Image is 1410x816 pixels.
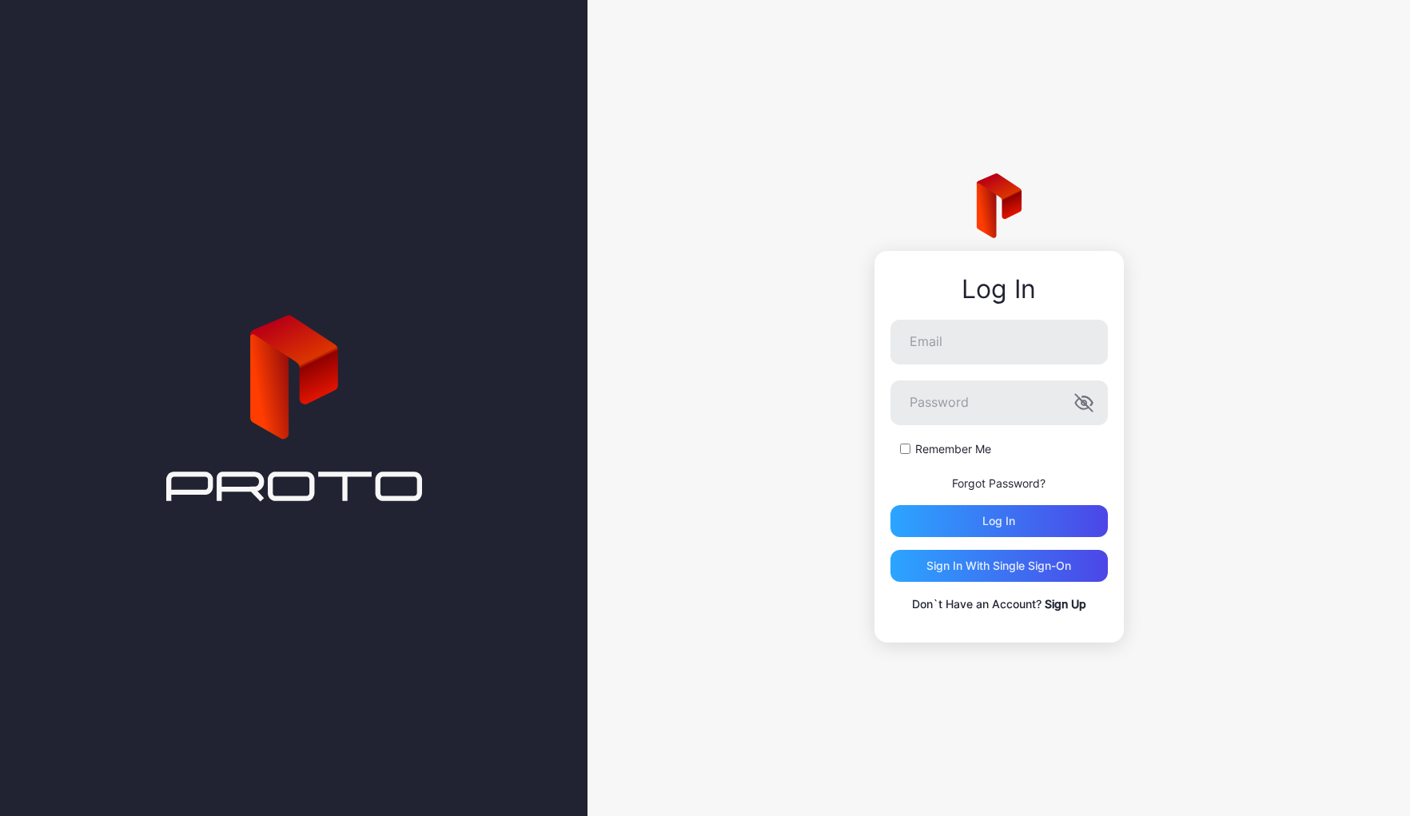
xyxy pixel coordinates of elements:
[890,275,1108,304] div: Log In
[890,380,1108,425] input: Password
[890,320,1108,364] input: Email
[982,515,1015,527] div: Log in
[1074,393,1093,412] button: Password
[890,550,1108,582] button: Sign in With Single Sign-On
[890,595,1108,614] p: Don`t Have an Account?
[890,505,1108,537] button: Log in
[952,476,1046,490] a: Forgot Password?
[1045,597,1086,611] a: Sign Up
[926,559,1071,572] div: Sign in With Single Sign-On
[915,441,991,457] label: Remember Me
